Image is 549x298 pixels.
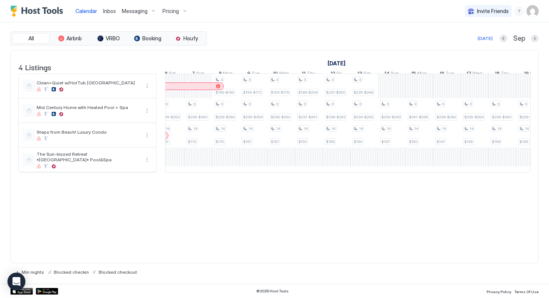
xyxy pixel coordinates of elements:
[514,289,539,294] span: Terms Of Use
[215,115,235,119] span: $236-$260
[525,102,527,106] span: 3
[519,115,539,119] span: $236-$260
[143,155,152,164] button: More options
[10,31,207,46] div: tab-group
[276,126,280,131] span: 14
[357,70,362,78] span: 13
[336,70,342,78] span: Fri
[221,102,223,106] span: 3
[414,102,416,106] span: 3
[487,289,511,294] span: Privacy Policy
[478,35,493,42] div: [DATE]
[298,139,307,144] span: $150
[276,77,278,82] span: 3
[356,69,372,80] a: September 13, 2025
[28,35,34,42] span: All
[354,115,373,119] span: $239-$263
[409,69,429,80] a: September 15, 2025
[497,126,501,131] span: 14
[193,102,195,106] span: 3
[477,34,494,43] button: [DATE]
[168,33,205,44] button: Houfy
[522,69,537,80] a: September 19, 2025
[248,102,251,106] span: 3
[10,6,66,17] a: Host Tools Logo
[188,139,196,144] span: $173
[414,126,418,131] span: 14
[519,139,528,144] span: $165
[409,115,428,119] span: $241-$265
[221,77,223,82] span: 3
[501,70,509,78] span: Thu
[10,288,33,295] a: App Store
[495,70,500,78] span: 18
[279,70,289,78] span: Wed
[525,126,529,131] span: 14
[273,70,278,78] span: 10
[54,269,89,275] span: Blocked checkin
[354,90,373,95] span: $225-$248
[469,102,472,106] span: 3
[256,289,289,294] span: © 2025 Host Tools
[464,139,473,144] span: $145
[18,61,51,72] span: 4 Listings
[215,139,224,144] span: $175
[22,269,44,275] span: Min nights
[381,139,390,144] span: $157
[446,70,454,78] span: Tue
[464,115,484,119] span: $235-$259
[530,70,535,78] span: Fri
[165,70,168,78] span: 6
[188,115,207,119] span: $236-$260
[7,273,25,291] div: Open Intercom Messenger
[37,105,140,110] span: Mid Century Home with Heated Pool + Spa
[411,70,416,78] span: 15
[326,58,347,69] a: September 1, 2025
[381,115,401,119] span: $239-$263
[298,115,317,119] span: $237-$261
[492,139,500,144] span: $158
[465,69,484,80] a: September 17, 2025
[304,102,306,106] span: 3
[165,102,168,106] span: 3
[477,8,509,15] span: Invite Friends
[438,69,456,80] a: September 16, 2025
[143,155,152,164] div: menu
[163,69,178,80] a: September 6, 2025
[243,115,263,119] span: $235-$259
[331,102,334,106] span: 3
[514,287,539,295] a: Terms Of Use
[103,8,116,14] span: Inbox
[75,7,97,15] a: Calendar
[271,69,291,80] a: September 10, 2025
[384,70,390,78] span: 14
[469,126,474,131] span: 14
[243,139,251,144] span: $157
[37,80,140,86] span: Clean+Quiet w/HotTub [GEOGRAPHIC_DATA]
[307,70,315,78] span: Thu
[437,115,456,119] span: $236-$260
[271,90,289,95] span: $163-$179
[165,126,170,131] span: 14
[527,5,539,17] div: User profile
[245,69,261,80] a: September 9, 2025
[99,269,137,275] span: Blocked checkout
[354,139,362,144] span: $160
[387,102,389,106] span: 3
[442,102,444,106] span: 3
[143,131,152,140] button: More options
[271,115,290,119] span: $236-$260
[304,77,306,82] span: 3
[51,33,89,44] button: Airbnb
[331,126,335,131] span: 14
[36,288,58,295] div: Google Play Store
[223,70,233,78] span: Mon
[196,70,204,78] span: Sun
[160,115,180,119] span: $229-$252
[302,70,305,78] span: 11
[531,35,539,42] button: Next month
[326,90,345,95] span: $227-$250
[12,33,50,44] button: All
[162,8,179,15] span: Pricing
